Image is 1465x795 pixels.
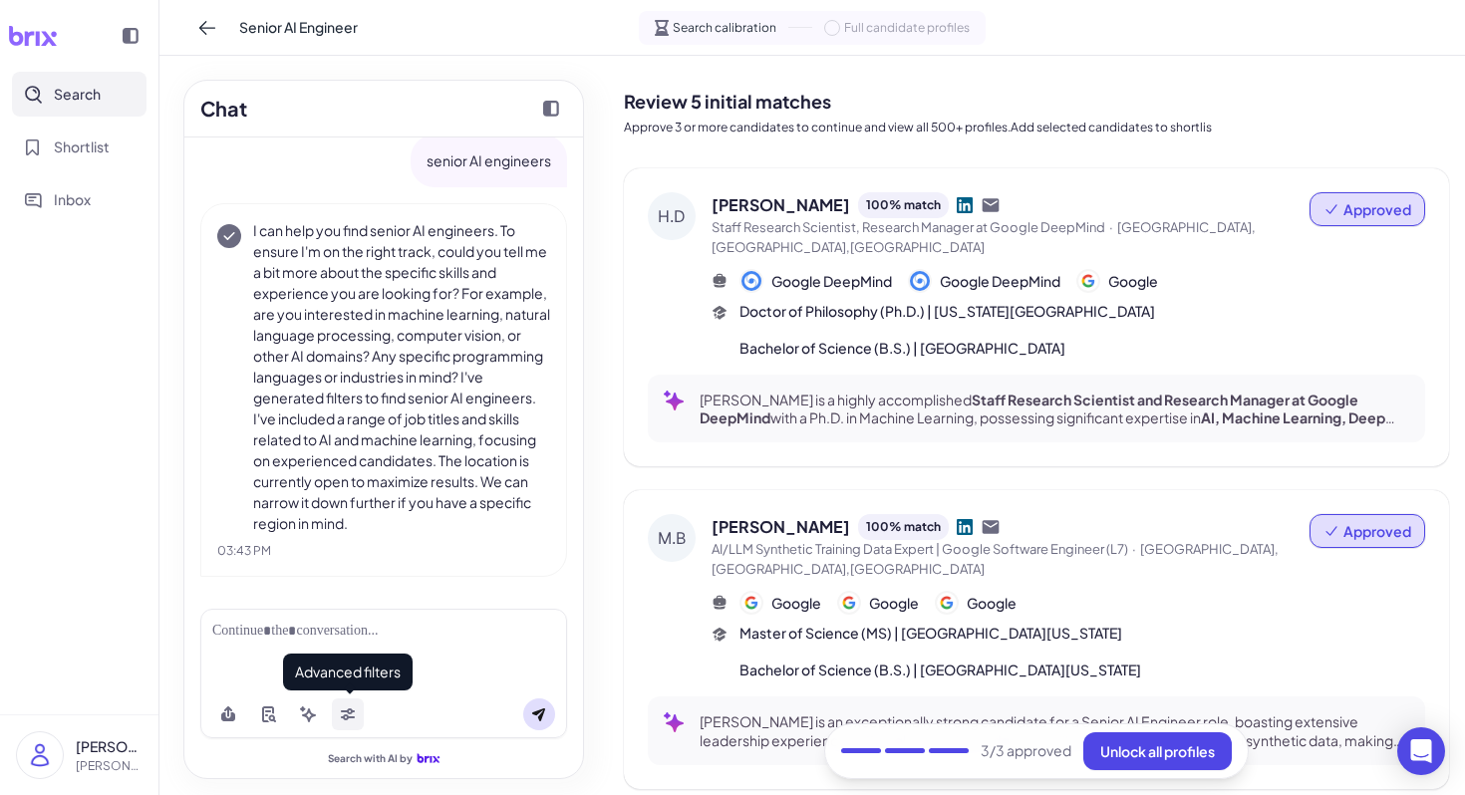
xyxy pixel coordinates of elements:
div: Open Intercom Messenger [1397,727,1445,775]
span: Google [771,593,821,614]
button: Inbox [12,177,146,222]
span: Google [869,593,919,614]
button: Shortlist [12,125,146,169]
span: Search [54,84,101,105]
span: Google [967,593,1017,614]
h2: Chat [200,94,247,124]
p: [PERSON_NAME] is an exceptionally strong candidate for a Senior AI Engineer role, boasting extens... [700,712,1409,748]
p: I can help you find senior AI engineers. To ensure I'm on the right track, could you tell me a bi... [253,220,550,534]
span: Staff Research Scientist, Research Manager at Google DeepMind [712,219,1105,235]
span: Google [1108,271,1158,292]
strong: AI, Machine Learning, Deep Learning, Generative AI, and LLMs [700,408,1395,444]
span: Shortlist [54,136,110,157]
button: Approved [1310,192,1425,226]
img: 公司logo [937,593,957,613]
div: H.D [648,192,696,240]
span: [GEOGRAPHIC_DATA],[GEOGRAPHIC_DATA],[GEOGRAPHIC_DATA] [712,541,1279,577]
span: Master of Science (MS) | [GEOGRAPHIC_DATA][US_STATE] [739,623,1122,644]
span: Bachelor of Science (B.S.) | [GEOGRAPHIC_DATA][US_STATE] [739,660,1141,680]
span: Google DeepMind [771,271,892,292]
span: [GEOGRAPHIC_DATA],[GEOGRAPHIC_DATA],[GEOGRAPHIC_DATA] [712,219,1256,255]
strong: Staff Research Scientist and Research Manager at Google DeepMind [700,391,1358,426]
img: 公司logo [910,271,930,291]
span: Search calibration [673,19,776,37]
img: user_logo.png [17,732,63,778]
p: senior AI engineers [427,150,551,171]
span: · [1132,541,1136,557]
div: 100 % match [858,192,949,218]
span: Google DeepMind [940,271,1060,292]
div: M.B [648,514,696,562]
span: Doctor of Philosophy (Ph.D.) | [US_STATE][GEOGRAPHIC_DATA] [739,301,1155,322]
span: Senior AI Engineer [239,17,358,38]
button: Collapse chat [535,93,567,125]
span: [PERSON_NAME] [712,193,850,217]
img: 公司logo [741,593,761,613]
span: · [1109,219,1113,235]
p: [PERSON_NAME] [76,736,143,757]
div: 100 % match [858,514,949,540]
span: AI/LLM Synthetic Training Data Expert | Google Software Engineer (L7) [712,541,1128,557]
span: Inbox [54,189,91,210]
button: Send message [523,698,555,730]
img: 公司logo [1078,271,1098,291]
span: Approved [1343,199,1411,219]
button: Search [12,72,146,117]
span: Approved [1343,521,1411,541]
span: Search with AI by [328,752,413,765]
span: Bachelor of Science (B.S.) | [GEOGRAPHIC_DATA] [739,338,1065,359]
img: 公司logo [839,593,859,613]
span: 3 /3 approved [981,741,1071,762]
p: [PERSON_NAME][EMAIL_ADDRESS][DOMAIN_NAME] [76,757,143,775]
img: 公司logo [741,271,761,291]
span: Advanced filters [283,654,413,690]
p: Approve 3 or more candidates to continue and view all 500+ profiles.Add selected candidates to sh... [624,119,1449,136]
p: [PERSON_NAME] is a highly accomplished with a Ph.D. in Machine Learning, possessing significant e... [700,391,1409,426]
div: 03:43 PM [217,542,550,560]
button: Approved [1310,514,1425,548]
button: Unlock all profiles [1083,732,1232,770]
span: Full candidate profiles [844,19,970,37]
span: [PERSON_NAME] [712,515,850,539]
span: Unlock all profiles [1100,742,1215,760]
h2: Review 5 initial matches [624,88,1449,115]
